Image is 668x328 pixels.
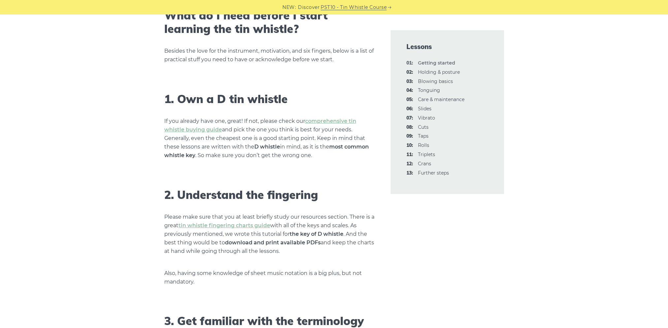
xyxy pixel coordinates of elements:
strong: Getting started [418,60,455,66]
span: 02: [406,68,413,76]
a: PST10 - Tin Whistle Course [321,4,387,11]
span: 08: [406,123,413,131]
a: 06:Slides [418,106,431,112]
span: 05: [406,96,413,104]
p: Please make sure that you at least briefly study our resources section. There is a great with all... [164,213,375,256]
span: Discover [298,4,320,11]
p: Besides the love for the instrument, motivation, and six fingers, below is a list of practical st... [164,47,375,64]
span: 09: [406,132,413,140]
a: 10:Rolls [418,142,429,148]
a: 11:Triplets [418,151,435,157]
a: 13:Further steps [418,170,449,176]
h2: 1. Own a D tin whistle [164,93,375,106]
a: 04:Tonguing [418,87,440,93]
span: 11: [406,151,413,159]
a: 02:Holding & posture [418,69,460,75]
a: 03:Blowing basics [418,78,453,84]
p: If you already have one, great! If not, please check our and pick the one you think is best for y... [164,117,375,160]
span: Lessons [406,42,488,51]
span: 06: [406,105,413,113]
a: 07:Vibrato [418,115,435,121]
strong: D whistle [254,144,280,150]
a: 12:Crans [418,161,431,167]
h2: What do I need before I start learning the tin whistle? [164,9,375,36]
a: tin whistle fingering charts guide [178,222,270,229]
h2: 3. Get familiar with the terminology [164,314,375,328]
span: 13: [406,169,413,177]
h2: 2. Understand the fingering [164,188,375,202]
span: 04: [406,87,413,95]
p: Also, having some knowledge of sheet music notation is a big plus, but not mandatory. [164,269,375,286]
span: 01: [406,59,413,67]
a: 08:Cuts [418,124,429,130]
strong: download and print available PDFs [225,239,321,246]
a: 05:Care & maintenance [418,96,464,102]
span: 07: [406,114,413,122]
span: 10: [406,142,413,150]
span: 12: [406,160,413,168]
a: 09:Taps [418,133,429,139]
span: NEW: [282,4,296,11]
strong: the key of D whistle [290,231,343,237]
span: 03: [406,78,413,86]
